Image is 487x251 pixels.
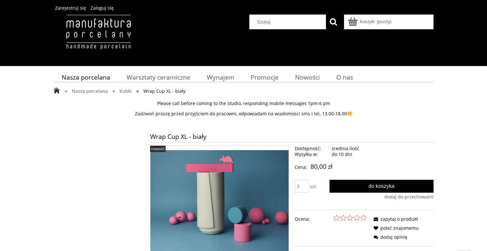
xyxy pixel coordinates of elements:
[65,88,108,94] a: » Nasza porcelana
[295,151,329,157] span: Wysyłka w:
[310,183,317,189] span: szt.
[371,225,419,231] a: poleć znajomemu
[207,73,234,82] span: Wynajem
[136,87,139,94] span: »
[62,73,110,82] span: Nasza porcelana
[295,164,307,170] span: Cena:
[119,71,199,83] a: Warsztaty ceramiczne
[252,15,326,29] input: Szukaj w sklepie
[53,71,119,83] a: Nasza porcelana
[377,18,391,24] b: (pusty)
[251,73,279,82] span: Promocje
[55,5,86,11] a: Zarejestruj się
[368,183,395,189] span: Do koszyka
[384,194,434,200] a: dodaj do przechowalni
[65,87,67,94] span: »
[143,88,186,94] span: Wrap Cup XL - biały
[295,146,329,151] span: Dostępność:
[295,73,320,82] span: Nowości
[332,145,359,151] span: średnia ilość
[72,88,108,94] span: Nasza porcelana
[243,71,287,83] a: Promocje
[360,18,376,24] span: Koszyk:
[332,151,352,157] span: do 10 dni
[112,87,115,94] span: »
[326,14,341,29] button: Szukaj
[53,14,143,63] img: Manufaktura Porcelany
[91,5,114,11] a: Zaloguj się
[310,162,332,171] em: 80,00 zł
[349,18,391,24] a: Produkty w koszyku 0. Przejdź do koszyka
[371,216,418,222] a: zapytaj o produkt
[336,73,353,82] span: O nas
[53,101,434,106] p: Please call before coming to the studio, responding mobile messages 1pm-6 pm
[150,131,434,142] h1: Wrap Cup XL - biały
[328,71,361,83] a: O nas
[119,88,132,94] span: Kubki
[295,215,310,224] em: Ocena:
[371,234,407,240] a: dodaj opinię
[287,71,328,83] a: Nowości
[112,88,132,94] a: » Kubki
[53,111,434,117] p: Zadzwoń proszę przed przyjściem do pracowni, odpowiadam na wiadomosci sms i tel. 13.00-18.00😁
[150,146,166,152] li: nowość
[199,71,243,83] a: Wynajem
[127,73,190,82] span: Warsztaty ceramiczne
[329,180,434,193] button: Do koszyka
[295,180,309,193] input: ilość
